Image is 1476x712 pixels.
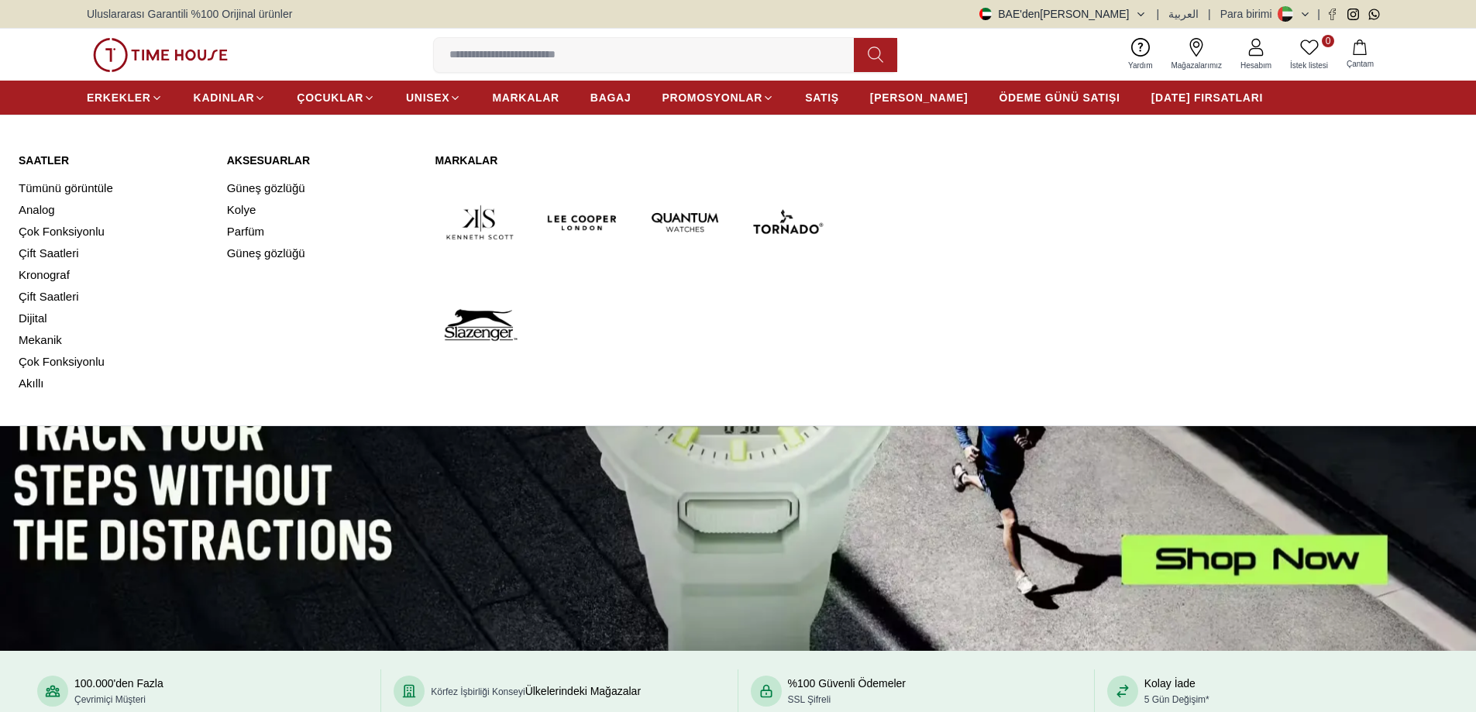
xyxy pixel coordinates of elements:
img: Birleşik Arap Emirlikleri [979,8,992,20]
img: ... [93,38,228,72]
font: Kolay İade [1144,677,1196,690]
a: 0İstek listesi [1281,35,1337,74]
a: ÖDEME GÜNÜ SATIŞI [999,84,1120,112]
font: KADINLAR [194,91,255,104]
font: Ülkelerindeki Mağazalar [525,685,641,697]
a: Kronograf [19,264,208,286]
font: ERKEKLER [87,91,151,104]
font: Parfüm [227,225,264,238]
font: Aksesuarlar [227,154,310,167]
a: Analog [19,199,208,221]
a: Whatsapp [1368,9,1380,20]
a: [DATE] FIRSATLARI [1151,84,1263,112]
font: BAGAJ [590,91,631,104]
a: [PERSON_NAME] [870,84,969,112]
font: Güneş gözlüğü [227,181,305,194]
font: Akıllı [19,377,44,390]
font: SSL Şifreli [788,694,831,705]
font: [DATE] FIRSATLARI [1151,91,1263,104]
font: Kronograf [19,268,70,281]
font: PROMOSYONLAR [662,91,762,104]
font: Dijital [19,311,47,325]
a: Mağazalarımız [1161,35,1231,74]
font: Markalar [435,154,497,167]
img: Kenneth Scott [435,177,525,267]
a: Çift Saatleri [19,286,208,308]
img: Lee Cooper [538,177,628,267]
a: Yardım [1119,35,1162,74]
font: Analog [19,203,55,216]
font: ÇOCUKLAR [297,91,363,104]
font: Çantam [1347,60,1374,68]
font: Tümünü görüntüle [19,181,113,194]
font: UNISEX [406,91,449,104]
font: Mağazalarımız [1171,61,1222,70]
font: 5 Gün Değişim* [1144,694,1209,705]
font: Güneş gözlüğü [227,246,305,260]
a: Çift Saatleri [19,242,208,264]
img: Kuantum [435,280,525,370]
a: Dijital [19,308,208,329]
font: Çift Saatleri [19,246,79,260]
a: Çok Fonksiyonlu [19,221,208,242]
font: İstek listesi [1290,61,1328,70]
font: Mekanik [19,333,62,346]
font: Para birimi [1220,8,1272,20]
font: | [1317,8,1320,20]
font: Uluslararası Garantili %100 Orijinal ürünler [87,8,292,20]
a: Facebook [1326,9,1338,20]
font: Körfez İşbirliği Konseyi [431,686,525,697]
a: Saatler [19,153,208,168]
font: %100 Güvenli Ödemeler [788,677,907,690]
font: Çevrimiçi Müşteri [74,694,146,705]
font: العربية [1168,8,1199,20]
a: ÇOCUKLAR [297,84,375,112]
a: PROMOSYONLAR [662,84,774,112]
font: Hesabım [1240,61,1271,70]
button: BAE'den[PERSON_NAME] [973,6,1147,22]
a: Aksesuarlar [227,153,417,168]
font: SATIŞ [805,91,839,104]
a: Çok Fonksiyonlu [19,351,208,373]
a: UNISEX [406,84,461,112]
font: [PERSON_NAME] [870,91,969,104]
a: Güneş gözlüğü [227,177,417,199]
a: Kolye [227,199,417,221]
font: [PERSON_NAME] [1040,8,1129,20]
a: Parfüm [227,221,417,242]
button: العربية [1168,6,1199,22]
font: | [1208,8,1211,20]
a: Markalar [435,153,832,168]
a: KADINLAR [194,84,267,112]
font: ÖDEME GÜNÜ SATIŞI [999,91,1120,104]
font: 100.000'den Fazla [74,677,163,690]
button: Çantam [1337,36,1383,73]
a: Instagram [1347,9,1359,20]
font: BAE'den [998,8,1040,20]
font: Saatler [19,154,69,167]
img: Kenneth Scott [640,177,730,267]
a: Akıllı [19,373,208,394]
font: Yardım [1128,61,1153,70]
a: BAGAJ [590,84,631,112]
a: Mekanik [19,329,208,351]
a: Güneş gözlüğü [227,242,417,264]
a: Tümünü görüntüle [19,177,208,199]
img: Kasırga [742,177,832,267]
a: ERKEKLER [87,84,163,112]
font: MARKALAR [492,91,559,104]
font: 0 [1326,36,1331,46]
a: MARKALAR [492,84,559,112]
font: Çok Fonksiyonlu [19,355,105,368]
font: Kolye [227,203,256,216]
font: | [1156,8,1159,20]
a: SATIŞ [805,84,839,112]
font: Çok Fonksiyonlu [19,225,105,238]
font: Çift Saatleri [19,290,79,303]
